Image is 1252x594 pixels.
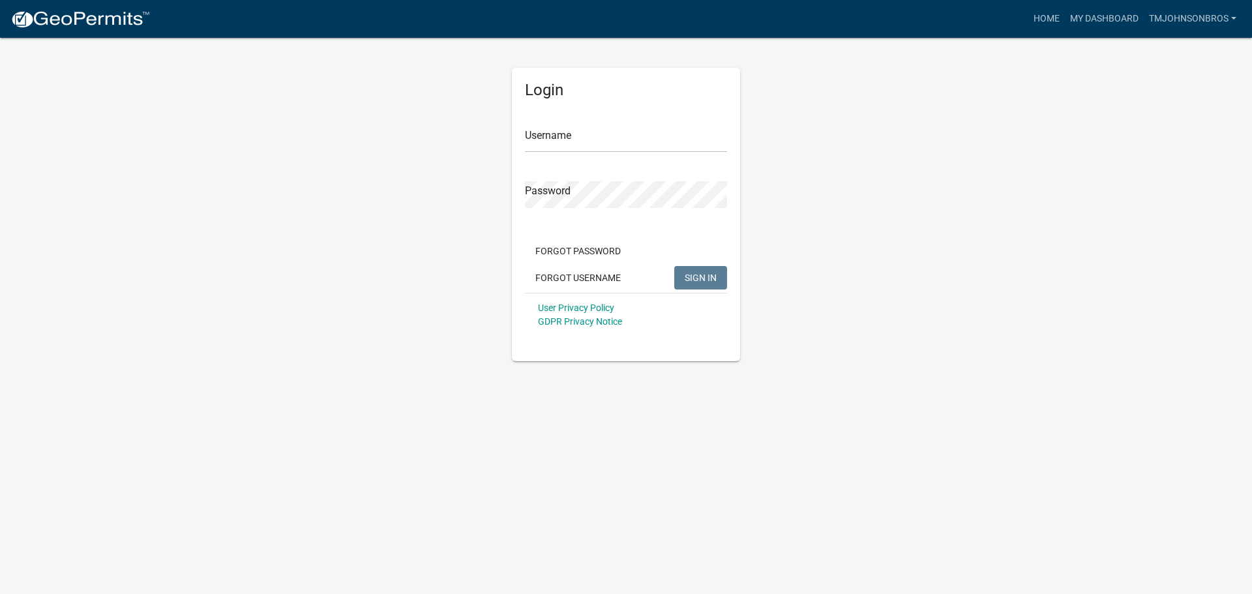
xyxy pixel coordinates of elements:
[1028,7,1065,31] a: Home
[538,303,614,313] a: User Privacy Policy
[525,266,631,290] button: Forgot Username
[685,272,717,282] span: SIGN IN
[538,316,622,327] a: GDPR Privacy Notice
[525,239,631,263] button: Forgot Password
[525,81,727,100] h5: Login
[1065,7,1144,31] a: My Dashboard
[674,266,727,290] button: SIGN IN
[1144,7,1242,31] a: TMJohnsonBros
